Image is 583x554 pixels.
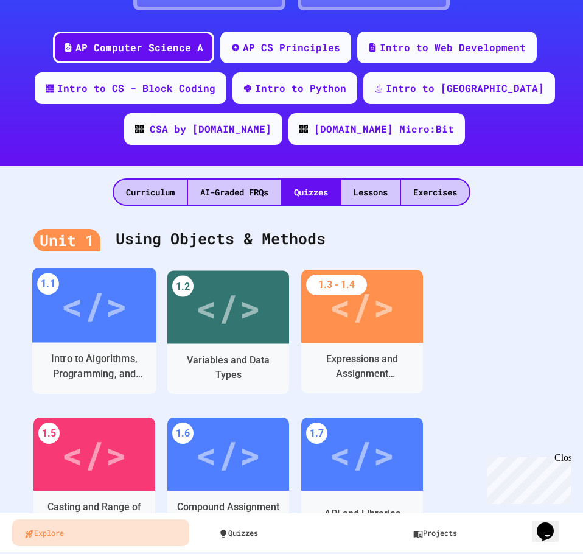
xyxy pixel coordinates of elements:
div: 1.5 [38,423,60,444]
div: 1.1 [37,273,59,295]
div: AP CS Principles [243,40,340,55]
div: Curriculum [114,180,187,205]
div: </> [61,427,127,482]
a: Quizzes [206,519,383,546]
div: Intro to Algorithms, Programming, and Compilers [41,352,147,382]
div: Using Objects & Methods [33,215,550,264]
div: </> [195,427,261,482]
div: 1.3 - 1.4 [306,275,367,295]
div: Chat with us now!Close [5,5,84,77]
a: Projects [401,519,578,546]
iframe: chat widget [532,505,571,542]
div: Unit 1 [33,229,100,252]
div: API and Libraries [324,507,400,521]
div: 1.7 [306,423,327,444]
div: [DOMAIN_NAME] Micro:Bit [314,122,454,136]
div: Lessons [341,180,400,205]
div: Variables and Data Types [176,353,280,382]
div: Expressions and Assignment Statements [310,352,414,381]
div: Intro to Python [255,81,346,96]
div: 1.6 [172,423,194,444]
div: CSA by [DOMAIN_NAME] [150,122,271,136]
iframe: chat widget [482,452,571,504]
div: Casting and Range of Variables [43,500,146,529]
a: Explore [12,519,189,546]
div: </> [329,427,395,482]
div: </> [61,278,128,334]
div: AI-Graded FRQs [188,180,281,205]
div: Intro to CS - Block Coding [57,81,215,96]
div: 1.2 [172,276,194,297]
img: CODE_logo_RGB.png [299,125,308,133]
div: </> [329,279,395,334]
div: Quizzes [282,180,340,205]
div: Compound Assignment Operators [176,500,280,529]
div: </> [195,280,261,335]
img: CODE_logo_RGB.png [135,125,144,133]
div: Exercises [401,180,469,205]
div: Intro to Web Development [380,40,526,55]
div: AP Computer Science A [75,40,203,55]
div: Intro to [GEOGRAPHIC_DATA] [386,81,544,96]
